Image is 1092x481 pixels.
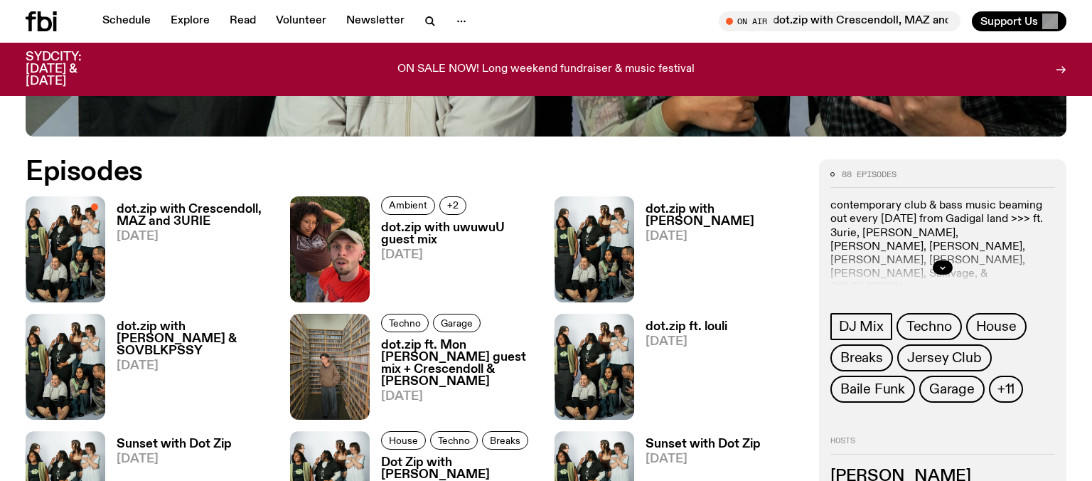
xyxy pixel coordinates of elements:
p: ON SALE NOW! Long weekend fundraiser & music festival [397,63,695,76]
h3: dot.zip with [PERSON_NAME] [646,203,802,228]
a: dot.zip with Crescendoll, MAZ and 3URIE[DATE] [105,203,273,302]
span: +11 [997,381,1015,397]
a: House [966,313,1027,340]
span: [DATE] [646,453,761,465]
a: Breaks [830,344,893,371]
h2: Hosts [830,437,1055,454]
a: Techno [430,431,478,450]
span: Garage [441,317,473,328]
a: Schedule [94,11,159,31]
a: House [381,431,426,450]
span: Breaks [490,435,520,446]
span: Support Us [980,15,1038,28]
button: On Airdot.zip with Crescendoll, MAZ and 3URIE [719,11,960,31]
span: Jersey Club [907,350,982,366]
span: DJ Mix [839,319,884,334]
span: Techno [438,435,470,446]
h3: dot.zip with Crescendoll, MAZ and 3URIE [117,203,273,228]
span: Garage [929,381,975,397]
h3: Sunset with Dot Zip [646,438,761,450]
a: Ambient [381,196,435,215]
span: House [976,319,1017,334]
a: DJ Mix [830,313,892,340]
a: Techno [896,313,962,340]
span: [DATE] [646,336,727,348]
h2: Episodes [26,159,714,185]
a: Explore [162,11,218,31]
h3: dot.zip with uwuwuU guest mix [381,222,537,246]
span: [DATE] [381,391,537,403]
span: [DATE] [117,231,273,243]
p: contemporary club & bass music beaming out every [DATE] from Gadigal land >>> ft. 3urie, [PERSON_... [830,199,1055,295]
a: Baile Funk [830,376,915,403]
span: [DATE] [117,360,273,372]
h3: dot.zip with [PERSON_NAME] & SOVBLKPSSY [117,321,273,357]
button: +11 [989,376,1023,403]
span: +2 [447,200,459,211]
button: Support Us [972,11,1066,31]
a: dot.zip with [PERSON_NAME] & SOVBLKPSSY[DATE] [105,321,273,420]
span: Techno [906,319,952,334]
a: Read [221,11,264,31]
span: Ambient [389,200,427,211]
a: dot.zip with uwuwuU guest mix[DATE] [370,222,537,302]
h3: SYDCITY: [DATE] & [DATE] [26,51,117,88]
span: 88 episodes [842,171,896,179]
span: Baile Funk [840,381,905,397]
span: [DATE] [117,453,232,465]
a: dot.zip ft. Mon [PERSON_NAME] guest mix + Crescendoll & [PERSON_NAME][DATE] [370,339,537,420]
a: Techno [381,314,429,332]
a: dot.zip with [PERSON_NAME][DATE] [634,203,802,302]
span: Breaks [840,350,883,366]
a: Volunteer [267,11,335,31]
h3: dot.zip ft. Mon [PERSON_NAME] guest mix + Crescendoll & [PERSON_NAME] [381,339,537,388]
h3: Dot Zip with [PERSON_NAME] [381,457,537,481]
span: House [389,435,418,446]
span: [DATE] [646,231,802,243]
a: Garage [433,314,481,332]
a: Garage [919,376,985,403]
a: Newsletter [338,11,413,31]
a: Breaks [482,431,528,450]
button: +2 [439,196,466,215]
a: dot.zip ft. louli[DATE] [634,321,727,420]
h3: Sunset with Dot Zip [117,438,232,450]
h3: dot.zip ft. louli [646,321,727,333]
a: Jersey Club [897,344,992,371]
span: [DATE] [381,249,537,261]
span: Techno [389,317,421,328]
